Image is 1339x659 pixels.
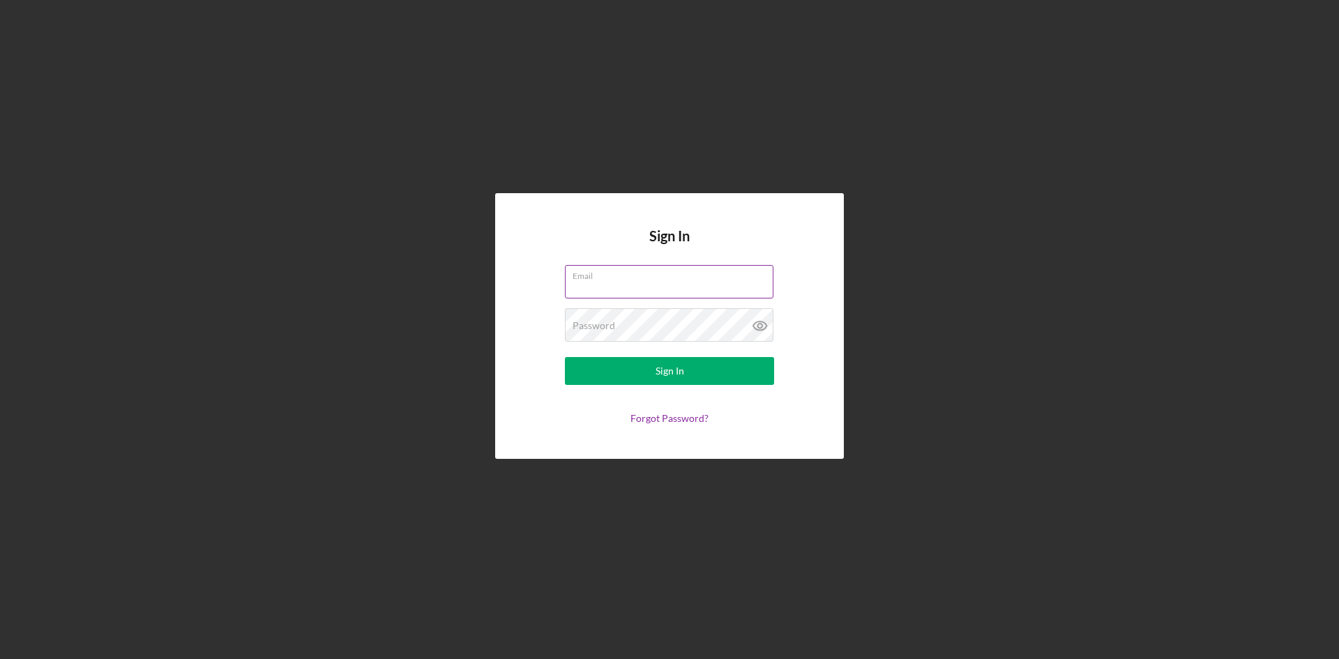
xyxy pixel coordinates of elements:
button: Sign In [565,357,774,385]
label: Email [573,266,773,281]
label: Password [573,320,615,331]
h4: Sign In [649,228,690,265]
div: Sign In [656,357,684,385]
a: Forgot Password? [630,412,709,424]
